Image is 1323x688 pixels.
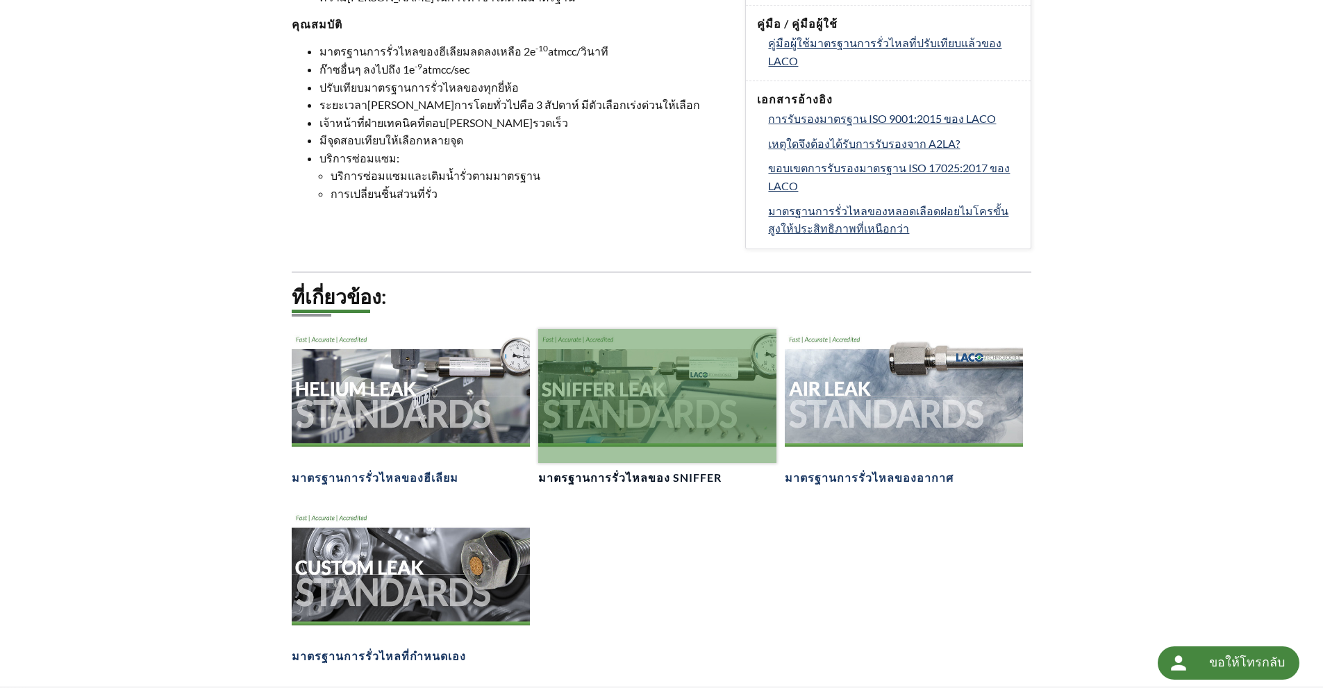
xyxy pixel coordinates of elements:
[768,204,1008,235] font: มาตรฐานการรั่วไหลของหลอดเลือดฝอยไมโครขั้นสูงให้ประสิทธิภาพที่เหนือกว่า
[319,133,463,146] font: มีจุดสอบเทียบให้เลือกหลายจุด
[768,36,1001,67] font: คู่มือผู้ใช้มาตรฐานการรั่วไหลที่ปรับเทียบแล้วของ LACO
[768,135,1020,153] a: เหตุใดจึงต้องได้รับการรับรองจาก A2LA?
[768,34,1020,69] a: คู่มือผู้ใช้มาตรฐานการรั่วไหลที่ปรับเทียบแล้วของ LACO
[785,471,954,484] font: มาตรฐานการรั่วไหลของอากาศ
[768,202,1020,237] a: มาตรฐานการรั่วไหลของหลอดเลือดฝอยไมโครขั้นสูงให้ประสิทธิภาพที่เหนือกว่า
[319,98,700,111] font: ระยะเวลา[PERSON_NAME]การโดยทั่วไปคือ 3 สัปดาห์ มีตัวเลือกเร่งด่วนให้เลือก
[331,187,438,200] font: การเปลี่ยนชิ้นส่วนที่รั่ว
[292,285,387,308] font: ที่เกี่ยวข้อง:
[757,17,838,30] font: คู่มือ / คู่มือผู้ใช้
[319,116,568,129] font: เจ้าหน้าที่ฝ่ายเทคนิคที่ตอบ[PERSON_NAME]รวดเร็ว
[538,471,722,484] font: มาตรฐานการรั่วไหลของ Sniffer
[1167,652,1190,674] img: ปุ่มกลม
[785,329,1023,485] a: ส่วนหัวมาตรฐานการรั่วไหลของอากาศมาตรฐานการรั่วไหลของอากาศ
[768,112,996,125] font: การรับรองมาตรฐาน ISO 9001:2015 ของ LACO
[292,471,458,484] font: มาตรฐานการรั่วไหลของฮีเลียม
[538,329,776,485] a: ส่วนหัวมาตรฐานการรั่วไหลของ Snifferมาตรฐานการรั่วไหลของ Sniffer
[292,329,530,485] a: ส่วนหัวมาตรฐานการรั่วไหลของฮีเลียมมาตรฐานการรั่วไหลของฮีเลียม
[319,44,535,58] font: มาตรฐานการรั่วไหลของฮีเลียมลดลงเหลือ 2e
[422,62,469,76] font: atmcc/sec
[757,92,833,106] font: เอกสารอ้างอิง
[319,151,399,165] font: บริการซ่อมแซม:
[1209,653,1285,671] font: ขอให้โทรกลับ
[292,649,466,662] font: มาตรฐานการรั่วไหลที่กำหนดเอง
[768,137,960,150] font: เหตุใดจึงต้องได้รับการรับรองจาก A2LA?
[292,17,342,31] font: คุณสมบัติ
[535,43,548,53] font: -10
[319,62,415,76] font: ก๊าซอื่นๆ ลงไปถึง 1e
[768,161,1010,192] font: ขอบเขตการรับรองมาตรฐาน ISO 17025:2017 ของ LACO
[292,507,530,664] a: ส่วนหัวมาตรฐานการรั่วไหลของลูกค้ามาตรฐานการรั่วไหลที่กำหนดเอง
[1158,646,1299,680] div: ขอให้โทรกลับ
[768,110,1020,128] a: การรับรองมาตรฐาน ISO 9001:2015 ของ LACO
[415,61,422,72] font: -9
[548,44,608,58] font: atmcc/วินาที
[319,81,519,94] font: ปรับเทียบมาตรฐานการรั่วไหลของทุกยี่ห้อ
[768,159,1020,194] a: ขอบเขตการรับรองมาตรฐาน ISO 17025:2017 ของ LACO
[331,169,540,182] font: บริการซ่อมแซมและเติมน้ำรั่วตามมาตรฐาน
